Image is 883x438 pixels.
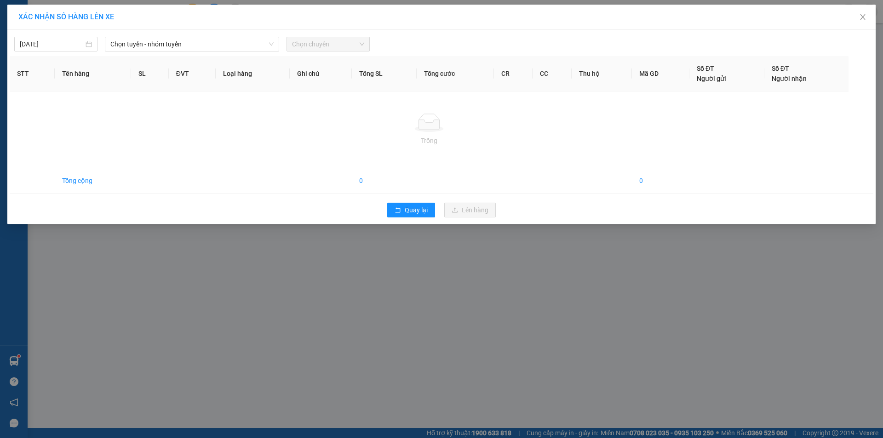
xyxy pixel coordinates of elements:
th: Tổng SL [352,56,417,91]
span: Người nhận [772,75,807,82]
span: Số ĐT [697,65,714,72]
input: 13/09/2025 [20,39,84,49]
th: Loại hàng [216,56,290,91]
th: CR [494,56,533,91]
span: down [269,41,274,47]
span: Số ĐT [772,65,789,72]
button: rollbackQuay lại [387,203,435,217]
span: Quay lại [405,205,428,215]
button: Close [850,5,876,30]
th: ĐVT [169,56,216,91]
span: close [859,13,866,21]
span: Chọn chuyến [292,37,364,51]
th: STT [10,56,55,91]
th: Ghi chú [290,56,352,91]
th: Tên hàng [55,56,131,91]
td: 0 [632,168,689,193]
th: Mã GD [632,56,689,91]
td: Tổng cộng [55,168,131,193]
span: XÁC NHẬN SỐ HÀNG LÊN XE [18,12,114,21]
span: Chọn tuyến - nhóm tuyến [110,37,274,51]
th: Tổng cước [417,56,494,91]
button: uploadLên hàng [444,203,496,217]
div: Trống [17,136,841,146]
th: Thu hộ [572,56,631,91]
td: 0 [352,168,417,193]
span: rollback [395,207,401,214]
th: SL [131,56,168,91]
span: Người gửi [697,75,726,82]
th: CC [533,56,572,91]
